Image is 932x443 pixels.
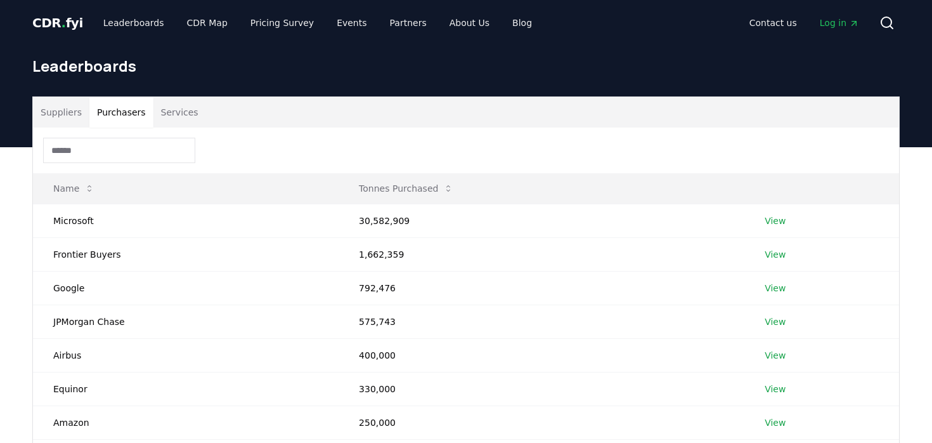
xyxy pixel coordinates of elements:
a: View [765,282,786,294]
span: Log in [820,17,859,29]
td: 575,743 [339,305,744,338]
a: Pricing Survey [240,11,324,34]
a: View [765,383,786,395]
td: Microsoft [33,204,339,237]
a: Log in [810,11,869,34]
td: Amazon [33,406,339,439]
a: CDR Map [177,11,238,34]
button: Purchasers [89,97,153,128]
h1: Leaderboards [32,56,900,76]
a: Blog [502,11,542,34]
td: Equinor [33,372,339,406]
a: View [765,248,786,261]
a: About Us [439,11,500,34]
a: Contact us [739,11,807,34]
a: Leaderboards [93,11,174,34]
button: Services [153,97,206,128]
a: Events [327,11,377,34]
td: 400,000 [339,338,744,372]
button: Name [43,176,105,201]
td: 792,476 [339,271,744,305]
td: Frontier Buyers [33,237,339,271]
span: CDR fyi [32,15,83,30]
a: CDR.fyi [32,14,83,32]
td: 250,000 [339,406,744,439]
td: Airbus [33,338,339,372]
span: . [61,15,66,30]
button: Tonnes Purchased [349,176,463,201]
td: 330,000 [339,372,744,406]
a: View [765,416,786,429]
a: View [765,349,786,362]
nav: Main [93,11,542,34]
td: Google [33,271,339,305]
td: 1,662,359 [339,237,744,271]
a: Partners [380,11,437,34]
a: View [765,215,786,227]
a: View [765,315,786,328]
nav: Main [739,11,869,34]
button: Suppliers [33,97,89,128]
td: JPMorgan Chase [33,305,339,338]
td: 30,582,909 [339,204,744,237]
